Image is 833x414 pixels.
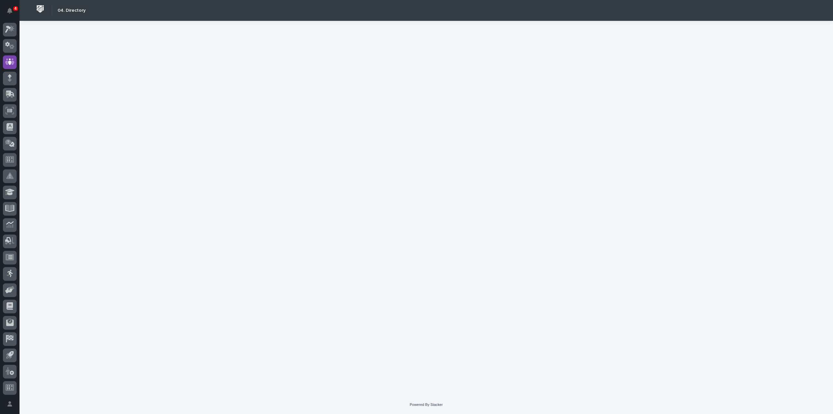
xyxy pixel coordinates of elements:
p: 4 [14,6,17,11]
button: Notifications [3,4,17,18]
h2: 04. Directory [58,8,86,13]
div: Notifications4 [8,8,17,18]
img: Workspace Logo [34,3,46,15]
a: Powered By Stacker [410,403,443,407]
